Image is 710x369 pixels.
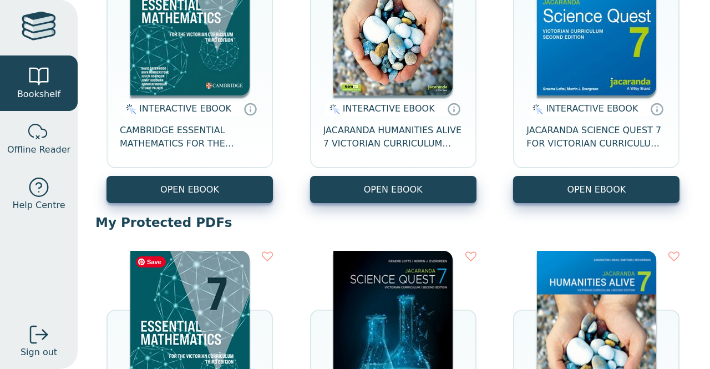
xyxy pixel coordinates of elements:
span: Save [136,256,166,267]
img: interactive.svg [529,103,543,116]
span: JACARANDA SCIENCE QUEST 7 FOR VICTORIAN CURRICULUM LEARNON 2E EBOOK [526,124,666,150]
a: Interactive eBooks are accessed online via the publisher’s portal. They contain interactive resou... [244,102,257,115]
span: INTERACTIVE EBOOK [139,103,231,114]
span: INTERACTIVE EBOOK [343,103,435,114]
span: Bookshelf [17,88,60,101]
button: OPEN EBOOK [106,176,273,203]
button: OPEN EBOOK [513,176,679,203]
span: JACARANDA HUMANITIES ALIVE 7 VICTORIAN CURRICULUM LEARNON EBOOK 2E [323,124,463,150]
span: Offline Reader [7,143,70,156]
span: Help Centre [12,199,65,212]
button: OPEN EBOOK [310,176,476,203]
span: Sign out [21,346,57,359]
a: Interactive eBooks are accessed online via the publisher’s portal. They contain interactive resou... [447,102,460,115]
img: interactive.svg [326,103,340,116]
span: INTERACTIVE EBOOK [546,103,638,114]
span: CAMBRIDGE ESSENTIAL MATHEMATICS FOR THE VICTORIAN CURRICULUM YEAR 7 EBOOK 3E [120,124,260,150]
p: My Protected PDFs [95,214,692,231]
img: interactive.svg [123,103,136,116]
a: Interactive eBooks are accessed online via the publisher’s portal. They contain interactive resou... [650,102,663,115]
